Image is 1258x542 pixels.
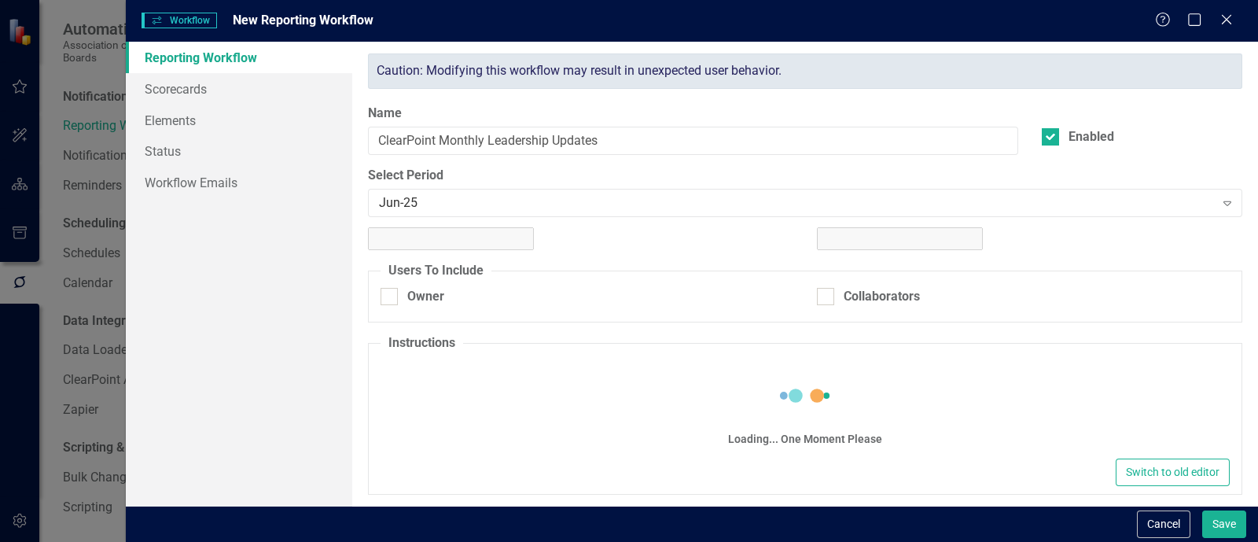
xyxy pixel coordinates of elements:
[368,53,1242,89] div: Caution: Modifying this workflow may result in unexpected user behavior.
[126,135,352,167] a: Status
[1116,459,1230,486] button: Switch to old editor
[368,127,1018,156] input: Name
[126,167,352,198] a: Workflow Emails
[407,288,444,306] div: Owner
[381,262,491,280] legend: Users To Include
[728,431,882,447] div: Loading... One Moment Please
[1137,511,1190,538] button: Cancel
[233,13,373,28] span: New Reporting Workflow
[368,105,1018,123] label: Name
[1069,128,1114,146] div: Enabled
[368,167,1242,185] label: Select Period
[844,288,920,306] div: Collaborators
[126,73,352,105] a: Scorecards
[142,13,217,28] span: Workflow
[1202,511,1246,538] button: Save
[379,194,1215,212] div: Jun-25
[381,334,463,352] legend: Instructions
[126,105,352,136] a: Elements
[126,42,352,73] a: Reporting Workflow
